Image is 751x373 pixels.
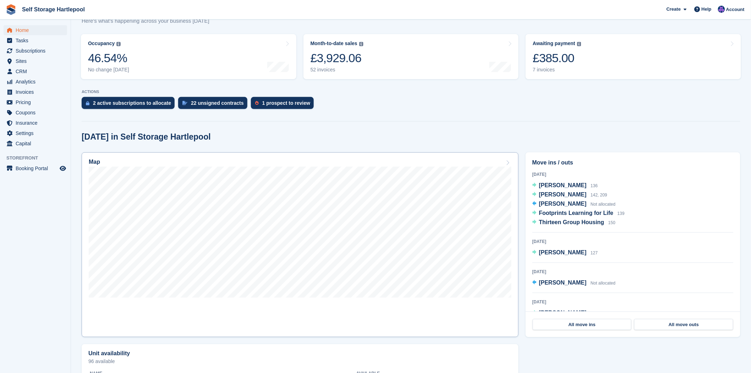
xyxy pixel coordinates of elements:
div: 52 invoices [311,67,363,73]
a: Map [82,152,519,337]
a: [PERSON_NAME] 142, 209 [532,190,607,200]
span: [PERSON_NAME] [539,280,587,286]
span: Not allocated [591,281,615,286]
div: [DATE] [532,238,734,245]
a: 2 active subscriptions to allocate [82,97,178,113]
a: Month-to-date sales £3,929.06 52 invoices [303,34,519,79]
a: menu [4,46,67,56]
span: Analytics [16,77,58,87]
div: [DATE] [532,269,734,275]
span: Footprints Learning for Life [539,210,614,216]
img: prospect-51fa495bee0391a8d652442698ab0144808aea92771e9ea1ae160a38d050c398.svg [255,101,259,105]
span: 116 [591,311,598,316]
span: [PERSON_NAME] [539,182,587,188]
div: 2 active subscriptions to allocate [93,100,171,106]
span: [PERSON_NAME] [539,191,587,198]
span: [PERSON_NAME] [539,310,587,316]
a: menu [4,87,67,97]
div: £385.00 [533,51,581,65]
a: menu [4,163,67,173]
a: [PERSON_NAME] Not allocated [532,200,616,209]
a: [PERSON_NAME] 127 [532,248,598,258]
span: Create [667,6,681,13]
div: 1 prospect to review [262,100,310,106]
img: icon-info-grey-7440780725fd019a000dd9b08b2336e03edf1995a4989e88bcd33f0948082b44.svg [359,42,363,46]
div: Month-to-date sales [311,40,357,47]
span: [PERSON_NAME] [539,201,587,207]
a: menu [4,128,67,138]
span: Sites [16,56,58,66]
span: 150 [608,220,615,225]
div: 22 unsigned contracts [191,100,244,106]
div: No change [DATE] [88,67,129,73]
a: menu [4,108,67,118]
a: Self Storage Hartlepool [19,4,88,15]
span: 127 [591,250,598,255]
a: menu [4,25,67,35]
a: Awaiting payment £385.00 7 invoices [526,34,741,79]
div: 46.54% [88,51,129,65]
p: 96 available [88,359,512,364]
h2: Unit availability [88,350,130,357]
span: Subscriptions [16,46,58,56]
a: [PERSON_NAME] 116 [532,309,598,318]
span: Thirteen Group Housing [539,219,604,225]
span: Not allocated [591,202,615,207]
span: Tasks [16,36,58,45]
a: All move outs [634,319,733,330]
a: menu [4,66,67,76]
img: icon-info-grey-7440780725fd019a000dd9b08b2336e03edf1995a4989e88bcd33f0948082b44.svg [116,42,121,46]
div: 7 invoices [533,67,581,73]
p: ACTIONS [82,90,740,94]
span: Settings [16,128,58,138]
a: Thirteen Group Housing 150 [532,218,615,227]
h2: Move ins / outs [532,158,734,167]
span: 136 [591,183,598,188]
img: stora-icon-8386f47178a22dfd0bd8f6a31ec36ba5ce8667c1dd55bd0f319d3a0aa187defe.svg [6,4,16,15]
a: 22 unsigned contracts [178,97,251,113]
span: Coupons [16,108,58,118]
a: menu [4,97,67,107]
span: Insurance [16,118,58,128]
div: Occupancy [88,40,115,47]
span: 139 [618,211,625,216]
p: Here's what's happening across your business [DATE] [82,17,216,25]
img: Sean Wood [718,6,725,13]
span: Account [726,6,745,13]
div: [DATE] [532,299,734,305]
span: Pricing [16,97,58,107]
h2: [DATE] in Self Storage Hartlepool [82,132,211,142]
a: menu [4,77,67,87]
span: Booking Portal [16,163,58,173]
a: [PERSON_NAME] 136 [532,181,598,190]
a: 1 prospect to review [251,97,317,113]
span: Storefront [6,155,71,162]
span: Home [16,25,58,35]
img: icon-info-grey-7440780725fd019a000dd9b08b2336e03edf1995a4989e88bcd33f0948082b44.svg [577,42,581,46]
span: Invoices [16,87,58,97]
div: [DATE] [532,171,734,178]
img: contract_signature_icon-13c848040528278c33f63329250d36e43548de30e8caae1d1a13099fd9432cc5.svg [182,101,187,105]
span: 142, 209 [591,193,607,198]
a: Footprints Learning for Life 139 [532,209,625,218]
a: All move ins [533,319,632,330]
div: Awaiting payment [533,40,575,47]
a: menu [4,139,67,148]
span: Capital [16,139,58,148]
a: Preview store [59,164,67,173]
a: Occupancy 46.54% No change [DATE] [81,34,296,79]
a: menu [4,36,67,45]
a: menu [4,56,67,66]
img: active_subscription_to_allocate_icon-d502201f5373d7db506a760aba3b589e785aa758c864c3986d89f69b8ff3... [86,101,89,106]
span: Help [702,6,712,13]
h2: Map [89,159,100,165]
a: menu [4,118,67,128]
span: CRM [16,66,58,76]
div: £3,929.06 [311,51,363,65]
span: [PERSON_NAME] [539,249,587,255]
a: [PERSON_NAME] Not allocated [532,279,616,288]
